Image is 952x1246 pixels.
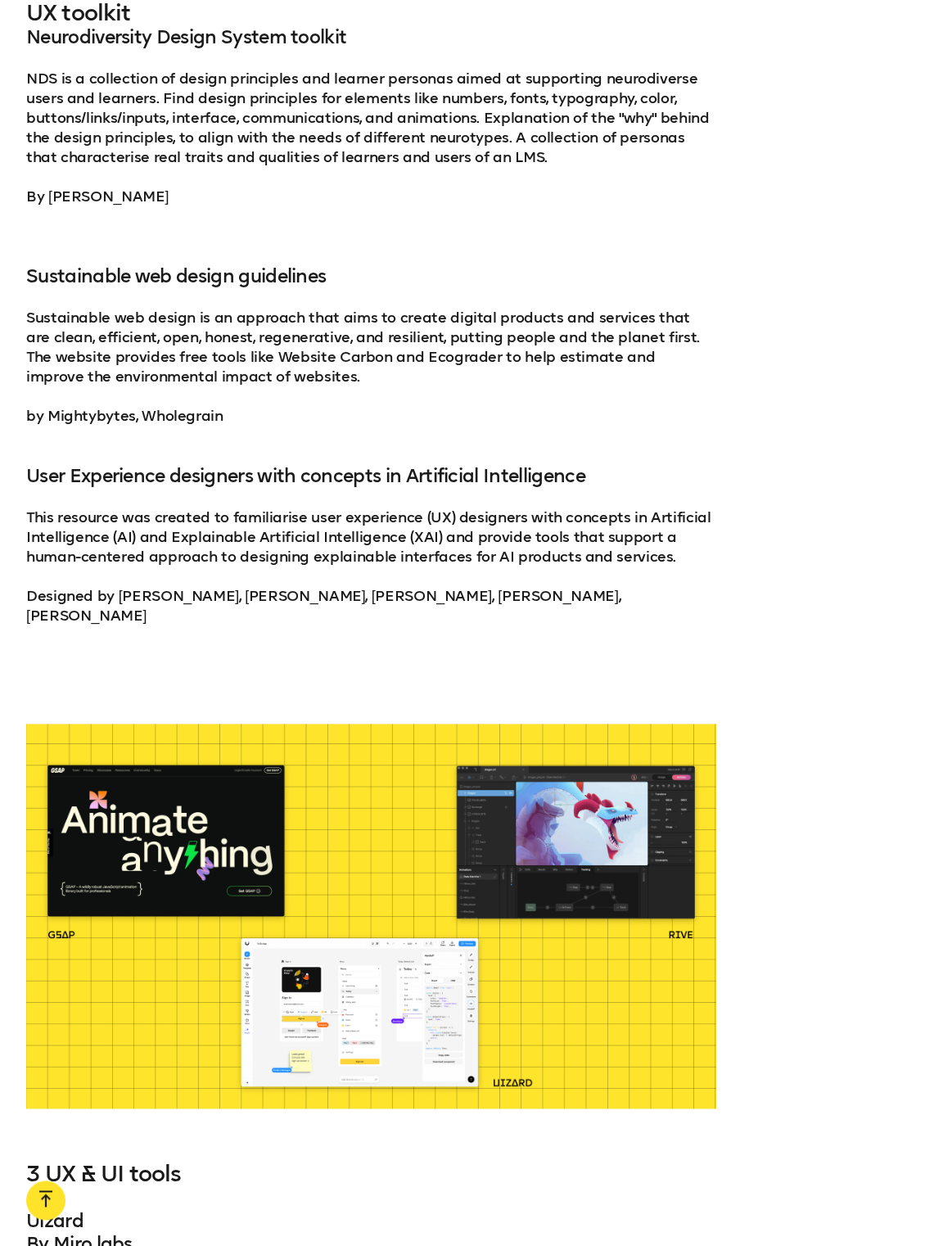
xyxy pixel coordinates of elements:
[26,586,716,625] p: Designed by [PERSON_NAME], [PERSON_NAME], [PERSON_NAME], [PERSON_NAME], [PERSON_NAME]
[26,1161,716,1187] h3: 3 UX & UI tools
[26,308,716,386] p: Sustainable web design is an approach that aims to create digital products and services that are ...
[26,187,716,206] p: By [PERSON_NAME]
[26,508,716,567] p: This resource was created to familiarise user experience (UX) designers with concepts in Artifici...
[26,406,716,445] p: by Mightybytes, Wholegrain
[26,465,716,488] h4: User Experience designers with concepts in Artificial Intelligence
[26,69,716,167] p: NDS is a collection of design principles and learner personas aimed at supporting neurodiverse us...
[26,265,716,288] h4: Sustainable web design guidelines
[26,26,716,49] h4: Neurodiversity Design System toolkit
